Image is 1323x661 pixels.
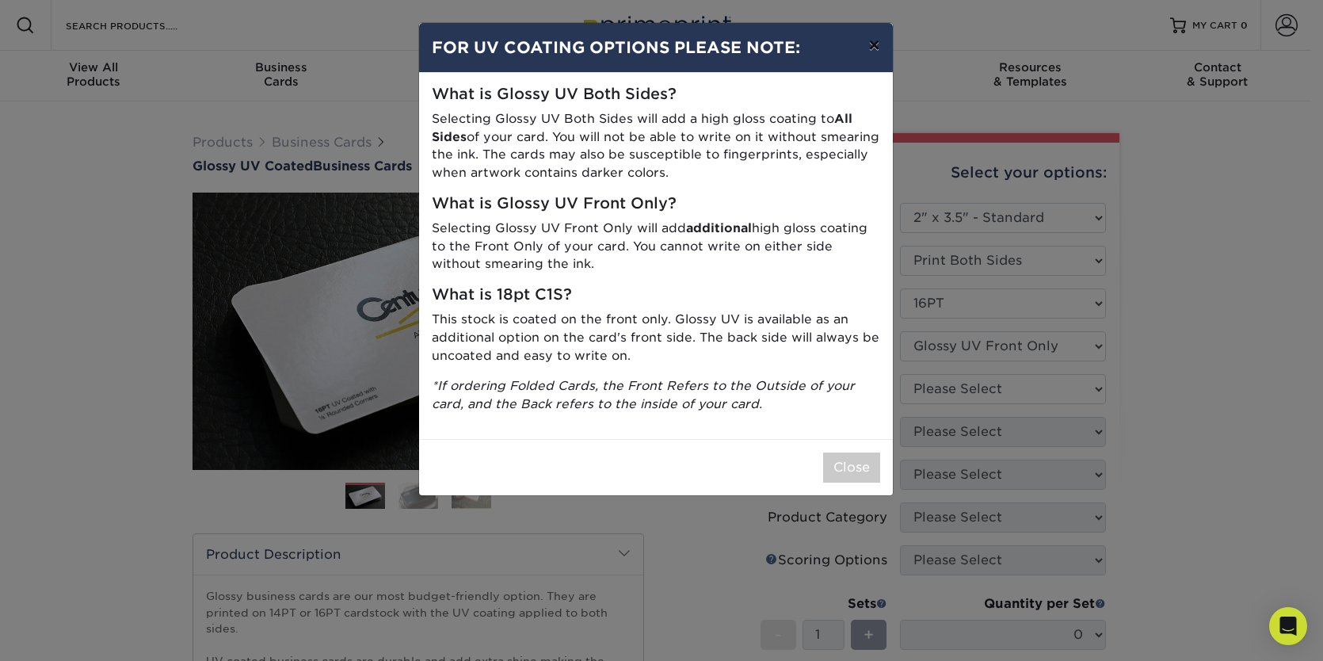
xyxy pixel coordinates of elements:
div: Open Intercom Messenger [1269,607,1307,645]
p: Selecting Glossy UV Front Only will add high gloss coating to the Front Only of your card. You ca... [432,220,880,273]
p: Selecting Glossy UV Both Sides will add a high gloss coating to of your card. You will not be abl... [432,110,880,182]
strong: All Sides [432,111,852,144]
h4: FOR UV COATING OPTIONS PLEASE NOTE: [432,36,880,59]
h5: What is Glossy UV Front Only? [432,195,880,213]
h5: What is Glossy UV Both Sides? [432,86,880,104]
i: *If ordering Folded Cards, the Front Refers to the Outside of your card, and the Back refers to t... [432,378,855,411]
p: This stock is coated on the front only. Glossy UV is available as an additional option on the car... [432,311,880,365]
strong: additional [686,220,752,235]
h5: What is 18pt C1S? [432,286,880,304]
button: × [856,23,892,67]
button: Close [823,453,880,483]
